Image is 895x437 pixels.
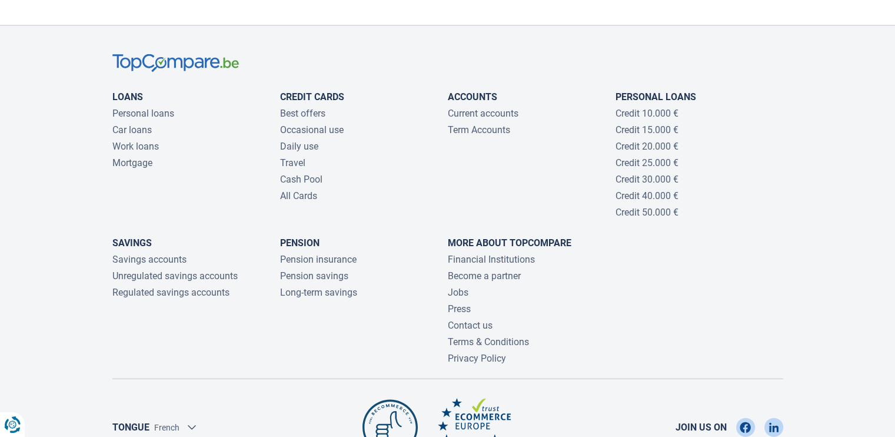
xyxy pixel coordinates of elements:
a: Contact us [448,320,493,331]
a: Pension savings [280,270,348,282]
img: LinkedIn TopCompare [769,418,778,437]
a: Personal loans [112,108,174,119]
a: Credit 40.000 € [615,190,678,201]
label: Tongue [112,421,149,435]
a: Unregulated savings accounts [112,270,238,282]
a: Credit 25.000 € [615,157,678,168]
a: Credit 15.000 € [615,124,678,135]
a: Credit 20.000 € [615,141,678,152]
a: Best offers [280,108,325,119]
a: Work loans [112,141,159,152]
a: Terms & Conditions [448,336,529,347]
a: Cash Pool [280,174,322,185]
a: Mortgage [112,157,152,168]
a: Jobs [448,287,468,298]
a: Term Accounts [448,124,510,135]
a: More about TopCompare [448,237,571,249]
a: Savings accounts [112,254,187,265]
a: Current accounts [448,108,518,119]
a: Credit 30.000 € [615,174,678,185]
a: Long-term savings [280,287,357,298]
img: TopCompare [112,54,239,72]
a: Become a partner [448,270,521,282]
a: Loans [112,91,143,102]
a: Daily use [280,141,318,152]
span: Join us on [676,421,727,435]
a: Pension [280,237,320,249]
a: Credit Cards [280,91,344,102]
a: Credit 50.000 € [615,207,678,218]
a: Press [448,303,471,314]
a: Credit 10.000 € [615,108,678,119]
a: All Cards [280,190,317,201]
a: Regulated savings accounts [112,287,229,298]
a: Occasional use [280,124,344,135]
a: Personal loans [615,91,696,102]
a: Financial Institutions [448,254,535,265]
a: Car loans [112,124,152,135]
img: Facebook TopCompare [740,418,751,437]
a: Pension insurance [280,254,357,265]
a: Privacy Policy [448,353,506,364]
a: Accounts [448,91,497,102]
a: Travel [280,157,305,168]
a: Savings [112,237,152,249]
